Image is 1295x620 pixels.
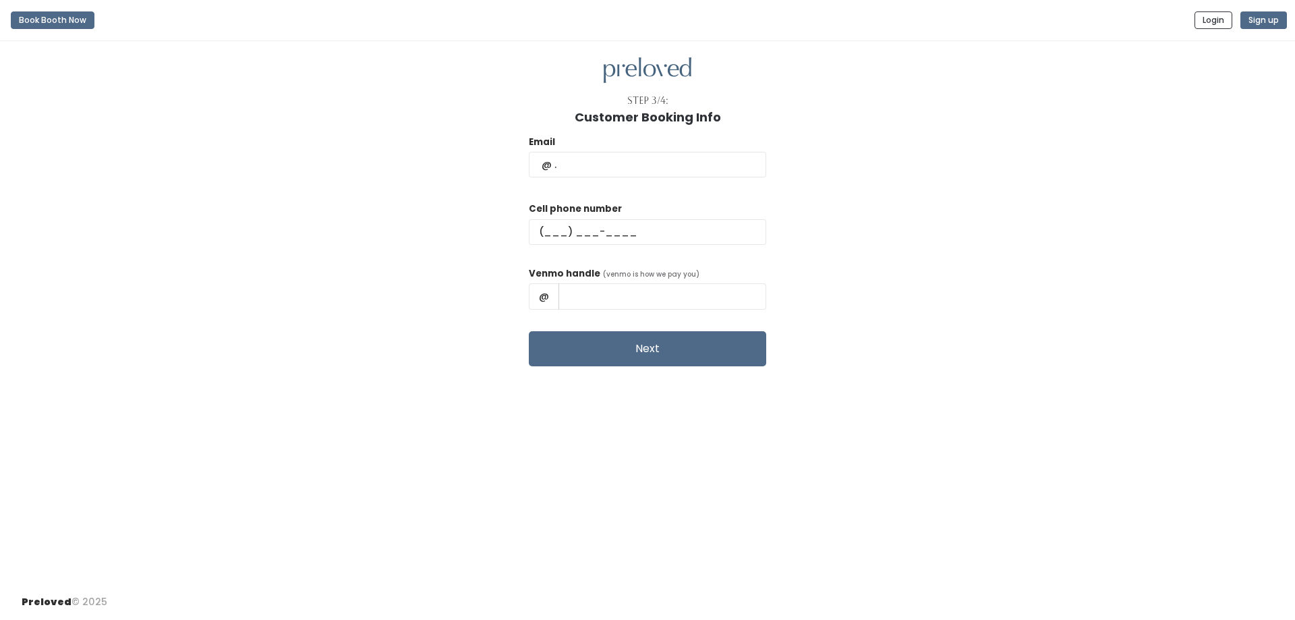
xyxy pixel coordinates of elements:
h1: Customer Booking Info [575,111,721,124]
a: Book Booth Now [11,5,94,35]
label: Venmo handle [529,267,600,281]
button: Login [1195,11,1232,29]
input: @ . [529,152,766,177]
div: © 2025 [22,584,107,609]
span: @ [529,283,559,309]
input: (___) ___-____ [529,219,766,245]
span: Preloved [22,595,71,609]
label: Cell phone number [529,202,622,216]
button: Book Booth Now [11,11,94,29]
div: Step 3/4: [627,94,668,108]
img: preloved logo [604,57,691,84]
label: Email [529,136,555,149]
button: Next [529,331,766,366]
button: Sign up [1240,11,1287,29]
span: (venmo is how we pay you) [603,269,699,279]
